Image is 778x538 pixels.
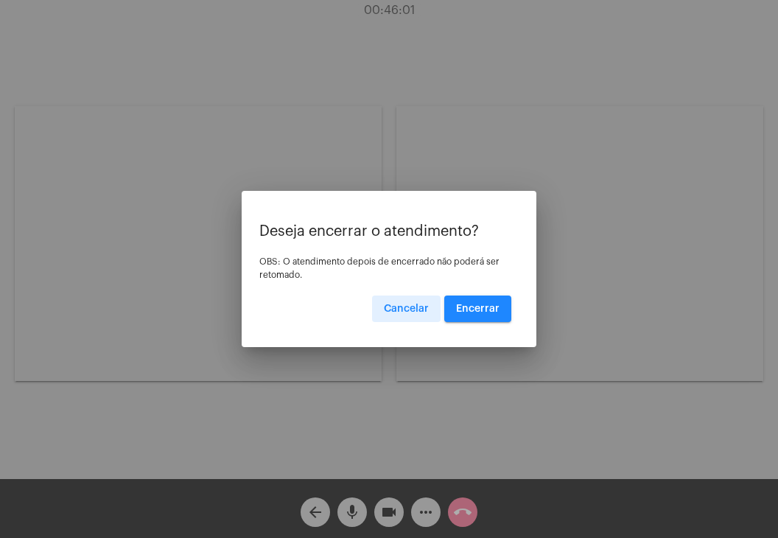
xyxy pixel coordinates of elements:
[259,257,500,279] span: OBS: O atendimento depois de encerrado não poderá ser retomado.
[259,223,519,240] p: Deseja encerrar o atendimento?
[444,296,511,322] button: Encerrar
[372,296,441,322] button: Cancelar
[456,304,500,314] span: Encerrar
[384,304,429,314] span: Cancelar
